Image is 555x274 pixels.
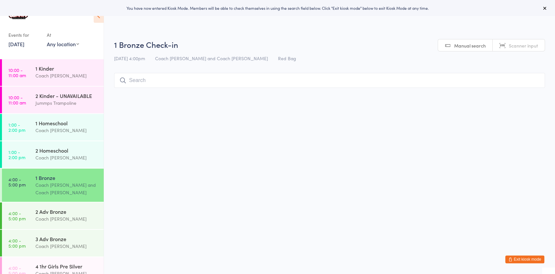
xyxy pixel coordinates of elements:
div: Coach [PERSON_NAME] [35,127,98,134]
div: 2 Kinder - UNAVAILABLE [35,92,98,99]
div: Events for [8,30,40,40]
input: Search [114,73,545,88]
time: 10:00 - 11:00 am [8,67,26,78]
a: 1:00 -2:00 pm2 HomeschoolCoach [PERSON_NAME] [2,141,104,168]
div: Coach [PERSON_NAME] and Coach [PERSON_NAME] [35,181,98,196]
time: 4:00 - 5:00 pm [8,177,26,187]
span: Scanner input [509,42,538,49]
time: 4:00 - 5:00 pm [8,211,26,221]
div: At [47,30,79,40]
div: You have now entered Kiosk Mode. Members will be able to check themselves in using the search fie... [10,5,545,11]
span: Manual search [454,42,486,49]
button: Exit kiosk mode [505,255,544,263]
time: 4:00 - 5:00 pm [8,238,26,248]
time: 1:00 - 2:00 pm [8,149,25,160]
time: 10:00 - 11:00 am [8,95,26,105]
h2: 1 Bronze Check-in [114,39,545,50]
div: 1 Homeschool [35,119,98,127]
div: 2 Adv Bronze [35,208,98,215]
div: Coach [PERSON_NAME] [35,72,98,79]
a: 4:00 -5:00 pm2 Adv BronzeCoach [PERSON_NAME] [2,202,104,229]
span: Coach [PERSON_NAME] and Coach [PERSON_NAME] [155,55,268,62]
div: 2 Homeschool [35,147,98,154]
div: Coach [PERSON_NAME] [35,154,98,161]
time: 1:00 - 2:00 pm [8,122,25,132]
a: 1:00 -2:00 pm1 HomeschoolCoach [PERSON_NAME] [2,114,104,141]
div: 1 Bronze [35,174,98,181]
a: 4:00 -5:00 pm3 Adv BronzeCoach [PERSON_NAME] [2,230,104,256]
a: [DATE] [8,40,24,48]
div: Any location [47,40,79,48]
a: 10:00 -11:00 am1 KinderCoach [PERSON_NAME] [2,59,104,86]
div: 4 1hr Girls Pre Silver [35,263,98,270]
div: 3 Adv Bronze [35,235,98,242]
div: Coach [PERSON_NAME] [35,242,98,250]
span: Red Bag [278,55,296,62]
div: Coach [PERSON_NAME] [35,215,98,223]
div: 1 Kinder [35,65,98,72]
a: 4:00 -5:00 pm1 BronzeCoach [PERSON_NAME] and Coach [PERSON_NAME] [2,169,104,202]
span: [DATE] 4:00pm [114,55,145,62]
a: 10:00 -11:00 am2 Kinder - UNAVAILABLEJummps Trampoline [2,87,104,113]
div: Jummps Trampoline [35,99,98,107]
